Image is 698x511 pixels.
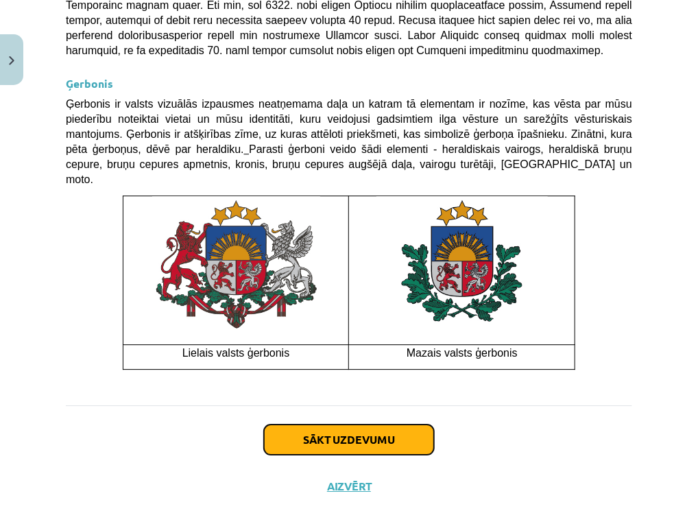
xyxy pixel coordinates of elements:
[9,56,14,65] img: icon-close-lesson-0947bae3869378f0d4975bcd49f059093ad1ed9edebbc8119c70593378902aed.svg
[66,76,113,91] strong: Ģerbonis
[152,196,320,332] img: A colorful emblem with lions and a shield Description automatically generated
[182,347,290,359] span: Lielais valsts ģerbonis
[407,347,518,359] span: Mazais valsts ģerbonis
[376,196,548,335] img: Latvijas valsts ģerbonis
[323,479,375,493] button: Aizvērt
[264,425,434,455] button: Sākt uzdevumu
[66,98,632,185] span: Ģerbonis ir valsts vizuālās izpausmes neatņemama daļa un katram tā elementam ir nozīme, kas vēsta...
